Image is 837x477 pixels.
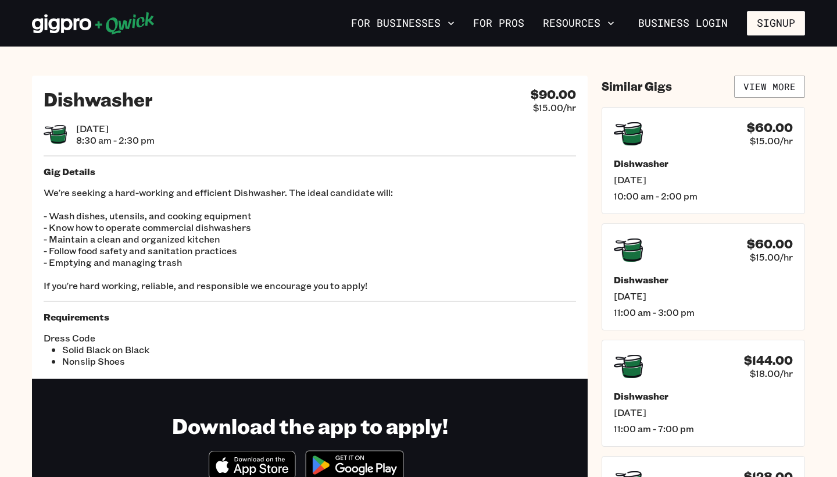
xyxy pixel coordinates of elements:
[614,307,793,318] span: 11:00 am - 3:00 pm
[614,190,793,202] span: 10:00 am - 2:00 pm
[734,76,805,98] a: View More
[44,166,576,177] h5: Gig Details
[614,390,793,402] h5: Dishwasher
[468,13,529,33] a: For Pros
[628,11,738,35] a: Business Login
[602,79,672,94] h4: Similar Gigs
[62,344,310,355] li: Solid Black on Black
[750,135,793,147] span: $15.00/hr
[614,290,793,302] span: [DATE]
[44,311,576,323] h5: Requirements
[76,123,155,134] span: [DATE]
[44,87,153,111] h2: Dishwasher
[614,274,793,286] h5: Dishwasher
[750,251,793,263] span: $15.00/hr
[62,355,310,367] li: Nonslip Shoes
[44,332,310,344] span: Dress Code
[533,102,576,113] span: $15.00/hr
[346,13,459,33] button: For Businesses
[747,237,793,251] h4: $60.00
[614,174,793,186] span: [DATE]
[614,407,793,418] span: [DATE]
[744,353,793,368] h4: $144.00
[44,187,576,291] p: We're seeking a hard-working and efficient Dishwasher. The ideal candidate will: - Wash dishes, u...
[747,120,793,135] h4: $60.00
[172,412,448,439] h1: Download the app to apply!
[602,223,805,330] a: $60.00$15.00/hrDishwasher[DATE]11:00 am - 3:00 pm
[747,11,805,35] button: Signup
[750,368,793,379] span: $18.00/hr
[602,340,805,447] a: $144.00$18.00/hrDishwasher[DATE]11:00 am - 7:00 pm
[614,423,793,435] span: 11:00 am - 7:00 pm
[614,158,793,169] h5: Dishwasher
[602,107,805,214] a: $60.00$15.00/hrDishwasher[DATE]10:00 am - 2:00 pm
[531,87,576,102] h4: $90.00
[538,13,619,33] button: Resources
[76,134,155,146] span: 8:30 am - 2:30 pm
